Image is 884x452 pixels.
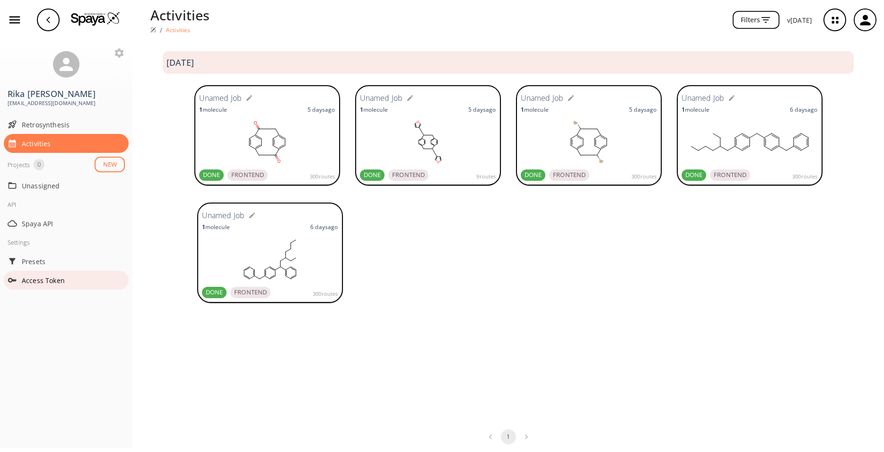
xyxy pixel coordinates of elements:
[549,170,589,180] span: FRONTEND
[4,252,129,271] div: Presets
[516,85,662,187] a: Unamed Job1molecule5 daysagoDONEFRONTEND300routes
[95,157,125,172] button: NEW
[682,92,725,105] h6: Unamed Job
[792,172,817,181] span: 300 routes
[481,429,535,444] nav: pagination navigation
[310,223,338,231] p: 6 days ago
[22,275,125,285] span: Access Token
[360,106,388,114] p: molecule
[682,118,818,166] svg: C1C=C(CC2=CC=C(CC3=CC=C(CC(CC)CCCC)C=C3)C=C2)C=CC=1
[202,210,245,222] h6: Unamed Job
[787,15,812,25] p: v [DATE]
[202,223,205,231] strong: 1
[199,106,202,114] strong: 1
[521,106,549,114] p: molecule
[22,219,125,229] span: Spaya API
[521,106,524,114] strong: 1
[230,288,271,297] span: FRONTEND
[468,106,496,114] p: 5 days ago
[150,5,210,25] p: Activities
[355,85,501,187] a: Unamed Job1molecule5 daysagoDONEFRONTEND9routes
[790,106,817,114] p: 6 days ago
[194,85,340,187] a: Unamed Job1molecule5 daysagoDONEFRONTEND300routes
[202,236,338,283] svg: C1C=CC=C(CC2C=CC(C(CC(CC)CCCC)C3=CC=CC=C3)=CC=2)C=1
[710,170,750,180] span: FRONTEND
[22,181,125,191] span: Unassigned
[360,106,363,114] strong: 1
[307,106,335,114] p: 5 days ago
[22,120,125,130] span: Retrosynthesis
[199,118,335,166] svg: C1=C2CC(C3C=CC(CC(=O)C(C=C2)=C1)=CC=3)=O
[166,58,194,68] h3: [DATE]
[521,92,564,105] h6: Unamed Job
[682,170,707,180] span: DONE
[682,106,685,114] strong: 1
[160,25,162,35] li: /
[388,170,429,180] span: FRONTEND
[71,11,120,26] img: Logo Spaya
[202,288,227,297] span: DONE
[360,118,496,166] svg: C1C=C2C=CC=1CC(C1=COC=C1)C1=CC=C(CC2C2C=COC=2)C=C1
[629,106,656,114] p: 5 days ago
[202,223,230,231] p: molecule
[501,429,516,444] button: page 1
[22,257,125,266] span: Presets
[733,11,779,29] button: Filters
[4,176,129,195] div: Unassigned
[360,170,385,180] span: DONE
[8,99,125,107] span: [EMAIL_ADDRESS][DOMAIN_NAME]
[313,290,338,298] span: 300 routes
[8,159,30,170] div: Projects
[199,170,224,180] span: DONE
[310,172,335,181] span: 300 routes
[677,85,823,187] a: Unamed Job1molecule6 daysagoDONEFRONTEND300routes
[4,134,129,153] div: Activities
[521,118,657,166] svg: C1=C2C(Br)CC3C=CC(C(Br)CC(C=C2)=C1)=CC=3
[150,27,156,33] img: Spaya logo
[682,106,709,114] p: molecule
[521,170,546,180] span: DONE
[476,172,496,181] span: 9 routes
[360,92,403,105] h6: Unamed Job
[4,271,129,290] div: Access Token
[4,214,129,233] div: Spaya API
[4,115,129,134] div: Retrosynthesis
[199,92,242,105] h6: Unamed Job
[199,106,227,114] p: molecule
[22,139,125,149] span: Activities
[8,89,125,99] h3: Rika [PERSON_NAME]
[166,26,191,34] p: Activities
[197,203,343,305] a: Unamed Job1molecule6 daysagoDONEFRONTEND300routes
[631,172,656,181] span: 300 routes
[228,170,268,180] span: FRONTEND
[34,160,44,169] span: 0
